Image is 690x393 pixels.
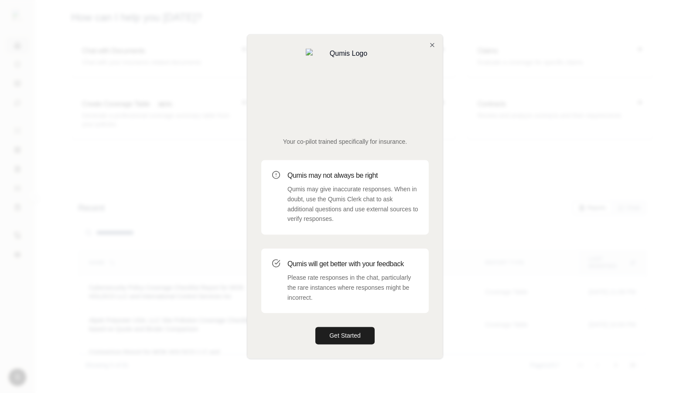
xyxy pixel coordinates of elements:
[287,184,418,224] p: Qumis may give inaccurate responses. When in doubt, use the Qumis Clerk chat to ask additional qu...
[287,170,418,181] h3: Qumis may not always be right
[287,273,418,302] p: Please rate responses in the chat, particularly the rare instances where responses might be incor...
[261,137,429,146] p: Your co-pilot trained specifically for insurance.
[315,327,375,345] button: Get Started
[306,48,384,127] img: Qumis Logo
[287,259,418,269] h3: Qumis will get better with your feedback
